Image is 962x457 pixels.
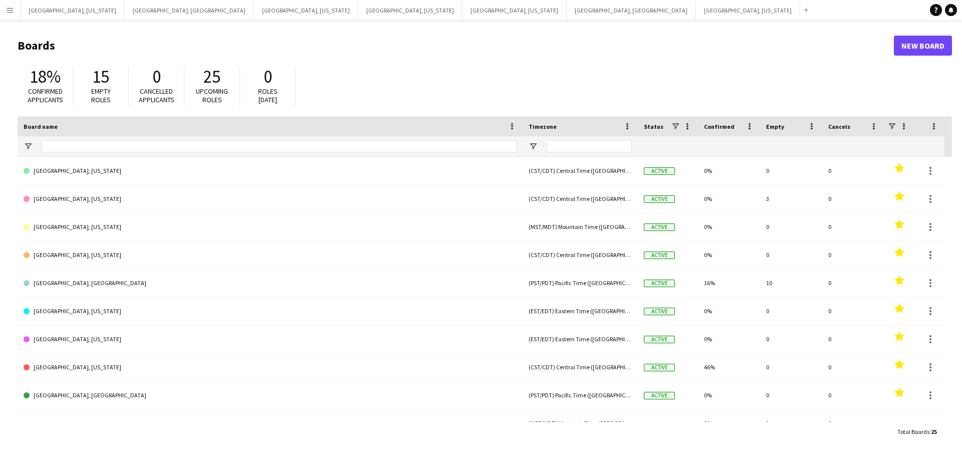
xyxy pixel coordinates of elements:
div: 0% [698,241,760,269]
div: 0 [822,409,884,437]
a: New Board [894,36,952,56]
h1: Boards [18,38,894,53]
span: Active [644,252,675,259]
span: 0 [264,66,272,88]
div: 0% [698,297,760,325]
span: Timezone [529,123,557,130]
div: (PST/PDT) Pacific Time ([GEOGRAPHIC_DATA] & [GEOGRAPHIC_DATA]) [523,269,638,297]
div: 0% [698,325,760,353]
button: Open Filter Menu [529,142,538,151]
span: Active [644,223,675,231]
div: 0 [822,297,884,325]
div: 0 [760,353,822,381]
span: Active [644,336,675,343]
input: Board name Filter Input [42,140,517,152]
span: Active [644,195,675,203]
div: 0 [822,213,884,241]
div: 0 [760,381,822,409]
div: (MST/MDT) Mountain Time ([GEOGRAPHIC_DATA] & [GEOGRAPHIC_DATA]) [523,409,638,437]
button: [GEOGRAPHIC_DATA], [US_STATE] [358,1,462,20]
a: [GEOGRAPHIC_DATA], [GEOGRAPHIC_DATA] [24,269,517,297]
div: 0% [698,409,760,437]
div: 46% [698,353,760,381]
div: (MST/MDT) Mountain Time ([GEOGRAPHIC_DATA] & [GEOGRAPHIC_DATA]) [523,213,638,241]
span: 25 [203,66,220,88]
input: Timezone Filter Input [547,140,632,152]
a: [GEOGRAPHIC_DATA], [US_STATE] [24,297,517,325]
span: Active [644,392,675,399]
span: Active [644,167,675,175]
span: Status [644,123,663,130]
div: 0 [822,269,884,297]
button: Open Filter Menu [24,142,33,151]
span: 15 [92,66,109,88]
div: 10 [760,269,822,297]
div: 0 [760,213,822,241]
button: [GEOGRAPHIC_DATA], [US_STATE] [254,1,358,20]
span: Empty roles [91,87,111,104]
a: [GEOGRAPHIC_DATA], [US_STATE] [24,185,517,213]
button: [GEOGRAPHIC_DATA], [GEOGRAPHIC_DATA] [125,1,254,20]
span: Empty [766,123,784,130]
div: (CST/CDT) Central Time ([GEOGRAPHIC_DATA] & [GEOGRAPHIC_DATA]) [523,157,638,184]
a: [GEOGRAPHIC_DATA], [US_STATE] [24,157,517,185]
div: 3 [760,185,822,212]
div: 0 [760,325,822,353]
div: (PST/PDT) Pacific Time ([GEOGRAPHIC_DATA] & [GEOGRAPHIC_DATA]) [523,381,638,409]
button: [GEOGRAPHIC_DATA], [US_STATE] [462,1,567,20]
a: [GEOGRAPHIC_DATA], [US_STATE] [24,213,517,241]
div: (CST/CDT) Central Time ([GEOGRAPHIC_DATA] & [GEOGRAPHIC_DATA]) [523,241,638,269]
a: [GEOGRAPHIC_DATA], [US_STATE] [24,241,517,269]
button: [GEOGRAPHIC_DATA], [GEOGRAPHIC_DATA] [567,1,696,20]
span: Active [644,280,675,287]
span: Upcoming roles [196,87,228,104]
div: 0% [698,185,760,212]
div: 0 [822,325,884,353]
span: Roles [DATE] [258,87,278,104]
div: 0 [822,157,884,184]
div: (CST/CDT) Central Time ([GEOGRAPHIC_DATA] & [GEOGRAPHIC_DATA]) [523,353,638,381]
span: 25 [931,428,937,435]
div: 0% [698,381,760,409]
span: Total Boards [897,428,929,435]
button: [GEOGRAPHIC_DATA], [US_STATE] [21,1,125,20]
span: 18% [30,66,61,88]
span: 0 [152,66,161,88]
div: 0% [698,213,760,241]
div: 16% [698,269,760,297]
div: : [897,422,937,441]
span: Cancelled applicants [139,87,174,104]
span: Active [644,308,675,315]
div: (EST/EDT) Eastern Time ([GEOGRAPHIC_DATA] & [GEOGRAPHIC_DATA]) [523,325,638,353]
div: 0 [760,157,822,184]
div: 0 [760,241,822,269]
div: 0% [698,157,760,184]
div: 0 [760,297,822,325]
div: 0 [822,381,884,409]
button: [GEOGRAPHIC_DATA], [US_STATE] [696,1,800,20]
div: (CST/CDT) Central Time ([GEOGRAPHIC_DATA] & [GEOGRAPHIC_DATA]) [523,185,638,212]
span: Confirmed [704,123,735,130]
div: 0 [822,185,884,212]
a: [GEOGRAPHIC_DATA], [US_STATE] [24,353,517,381]
span: Board name [24,123,58,130]
span: Cancels [828,123,850,130]
div: 0 [822,241,884,269]
div: 0 [822,353,884,381]
div: (EST/EDT) Eastern Time ([GEOGRAPHIC_DATA] & [GEOGRAPHIC_DATA]) [523,297,638,325]
a: [GEOGRAPHIC_DATA], [US_STATE] [24,325,517,353]
a: [GEOGRAPHIC_DATA], [GEOGRAPHIC_DATA] [24,381,517,409]
span: Active [644,364,675,371]
span: Confirmed applicants [28,87,63,104]
div: 1 [760,409,822,437]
